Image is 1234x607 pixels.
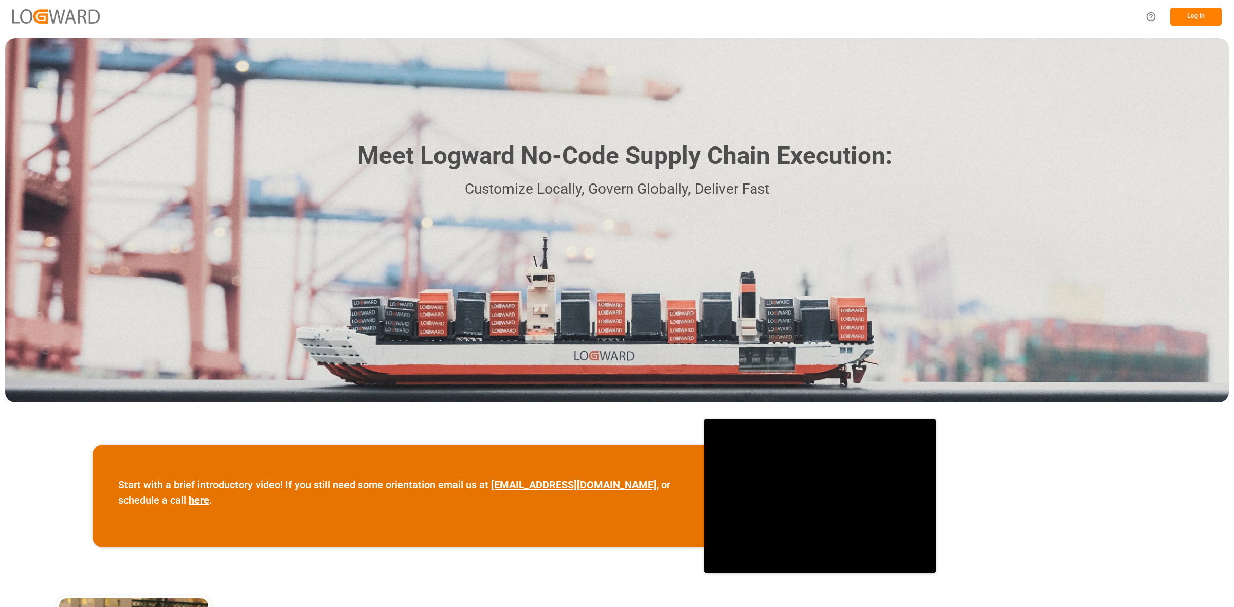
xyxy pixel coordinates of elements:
[118,477,679,508] p: Start with a brief introductory video! If you still need some orientation email us at , or schedu...
[1139,5,1163,28] button: Help Center
[357,138,892,174] h1: Meet Logward No-Code Supply Chain Execution:
[491,479,657,491] a: [EMAIL_ADDRESS][DOMAIN_NAME]
[189,494,209,506] a: here
[342,178,892,201] p: Customize Locally, Govern Globally, Deliver Fast
[12,9,100,23] img: Logward_new_orange.png
[704,419,936,573] iframe: video
[1170,8,1222,26] button: Log In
